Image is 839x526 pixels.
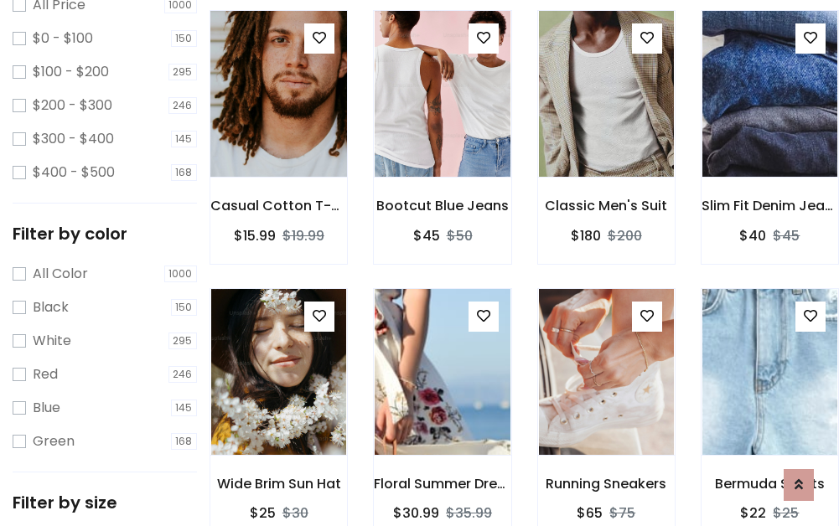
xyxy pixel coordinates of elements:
[168,366,198,383] span: 246
[210,476,347,492] h6: Wide Brim Sun Hat
[171,433,198,450] span: 168
[33,331,71,351] label: White
[374,476,510,492] h6: Floral Summer Dress
[374,198,510,214] h6: Bootcut Blue Jeans
[577,505,603,521] h6: $65
[609,503,635,523] del: $75
[33,129,114,149] label: $300 - $400
[13,224,197,244] h5: Filter by color
[773,226,800,245] del: $45
[538,476,675,492] h6: Running Sneakers
[171,164,198,181] span: 168
[171,131,198,147] span: 145
[33,95,112,116] label: $200 - $300
[210,198,347,214] h6: Casual Cotton T-Shirt
[773,503,799,523] del: $25
[446,503,492,523] del: $35.99
[168,333,198,349] span: 295
[702,198,838,214] h6: Slim Fit Denim Jeans
[33,431,75,451] label: Green
[740,505,766,521] h6: $22
[33,364,58,384] label: Red
[282,503,308,523] del: $30
[13,492,197,513] h5: Filter by size
[168,64,198,80] span: 295
[33,162,115,183] label: $400 - $500
[250,505,276,521] h6: $25
[447,226,473,245] del: $50
[33,398,60,418] label: Blue
[168,97,198,114] span: 246
[171,30,198,47] span: 150
[608,226,642,245] del: $200
[33,28,93,49] label: $0 - $100
[393,505,439,521] h6: $30.99
[164,266,198,282] span: 1000
[702,476,838,492] h6: Bermuda Shorts
[538,198,675,214] h6: Classic Men's Suit
[413,228,440,244] h6: $45
[571,228,601,244] h6: $180
[282,226,324,245] del: $19.99
[33,297,69,317] label: Black
[171,400,198,416] span: 145
[234,228,276,244] h6: $15.99
[171,299,198,316] span: 150
[33,62,109,82] label: $100 - $200
[739,228,766,244] h6: $40
[33,264,88,284] label: All Color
